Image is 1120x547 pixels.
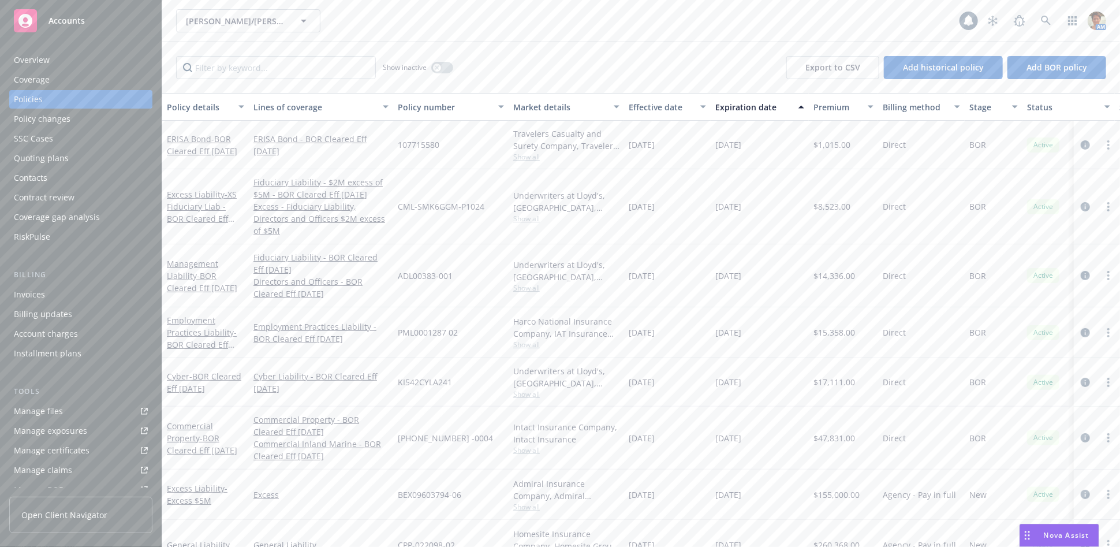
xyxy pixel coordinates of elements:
[1061,9,1084,32] a: Switch app
[1102,326,1115,340] a: more
[715,432,741,444] span: [DATE]
[1032,140,1055,150] span: Active
[9,129,152,148] a: SSC Cases
[513,340,619,349] span: Show all
[167,483,227,506] span: - Excess $5M
[9,228,152,246] a: RiskPulse
[9,110,152,128] a: Policy changes
[398,432,493,444] span: [PHONE_NUMBER] -0004
[167,133,237,157] span: - BOR Cleared Eff [DATE]
[48,16,85,25] span: Accounts
[9,188,152,207] a: Contract review
[14,169,47,187] div: Contacts
[1026,62,1087,73] span: Add BOR policy
[513,283,619,293] span: Show all
[9,269,152,281] div: Billing
[1008,9,1031,32] a: Report a Bug
[813,376,855,388] span: $17,111.00
[513,478,619,502] div: Admiral Insurance Company, Admiral Insurance Group ([PERSON_NAME] Corporation), Brown & Riding In...
[398,200,484,213] span: CML-SMK6GGM-P1024
[1007,56,1106,79] button: Add BOR policy
[513,128,619,152] div: Travelers Casualty and Surety Company, Travelers Insurance
[253,438,389,462] a: Commercial Inland Marine - BOR Cleared Eff [DATE]
[883,326,906,338] span: Direct
[1078,326,1092,340] a: circleInformation
[186,15,286,27] span: [PERSON_NAME]/[PERSON_NAME] Construction, Inc.
[883,489,956,501] span: Agency - Pay in full
[167,315,237,362] a: Employment Practices Liability
[1032,202,1055,212] span: Active
[176,56,376,79] input: Filter by keyword...
[167,189,237,236] span: - XS Fiduciary Liab - BOR Cleared Eff [DATE]
[513,421,619,445] div: Intact Insurance Company, Intact Insurance
[903,62,984,73] span: Add historical policy
[883,376,906,388] span: Direct
[167,371,241,394] span: - BOR Cleared Eff [DATE]
[1102,138,1115,152] a: more
[14,228,50,246] div: RiskPulse
[398,101,491,113] div: Policy number
[14,208,100,226] div: Coverage gap analysis
[1102,200,1115,214] a: more
[253,276,389,300] a: Directors and Officers - BOR Cleared Eff [DATE]
[809,93,878,121] button: Premium
[14,90,43,109] div: Policies
[9,481,152,499] a: Manage BORs
[711,93,809,121] button: Expiration date
[715,200,741,213] span: [DATE]
[14,149,69,168] div: Quoting plans
[1102,488,1115,501] a: more
[883,270,906,282] span: Direct
[513,445,619,455] span: Show all
[969,101,1005,113] div: Stage
[398,270,453,282] span: ADL00383-001
[253,251,389,276] a: Fiduciary Liability - BOR Cleared Eff [DATE]
[1035,9,1058,32] a: Search
[1032,377,1055,388] span: Active
[9,208,152,226] a: Coverage gap analysis
[813,139,850,151] span: $1,015.00
[715,101,792,113] div: Expiration date
[629,432,655,444] span: [DATE]
[878,93,965,121] button: Billing method
[393,93,509,121] button: Policy number
[813,326,855,338] span: $15,358.00
[253,321,389,345] a: Employment Practices Liability - BOR Cleared Eff [DATE]
[14,51,50,69] div: Overview
[167,133,237,157] a: ERISA Bond
[969,139,986,151] span: BOR
[1102,375,1115,389] a: more
[805,62,860,73] span: Export to CSV
[513,365,619,389] div: Underwriters at Lloyd's, [GEOGRAPHIC_DATA], [PERSON_NAME] of [GEOGRAPHIC_DATA], Evolve
[1022,93,1115,121] button: Status
[14,129,53,148] div: SSC Cases
[715,326,741,338] span: [DATE]
[9,169,152,187] a: Contacts
[1020,524,1035,546] div: Drag to move
[249,93,393,121] button: Lines of coverage
[9,422,152,440] span: Manage exposures
[9,325,152,343] a: Account charges
[965,93,1022,121] button: Stage
[14,110,70,128] div: Policy changes
[629,139,655,151] span: [DATE]
[9,386,152,397] div: Tools
[513,389,619,399] span: Show all
[9,149,152,168] a: Quoting plans
[176,9,320,32] button: [PERSON_NAME]/[PERSON_NAME] Construction, Inc.
[398,326,458,338] span: PML0001287 02
[1032,270,1055,281] span: Active
[1078,138,1092,152] a: circleInformation
[813,432,855,444] span: $47,831.00
[14,461,72,479] div: Manage claims
[1032,328,1055,338] span: Active
[14,285,45,304] div: Invoices
[253,133,389,157] a: ERISA Bond - BOR Cleared Eff [DATE]
[715,139,741,151] span: [DATE]
[167,327,237,362] span: - BOR Cleared Eff [DATE]
[629,489,655,501] span: [DATE]
[253,176,389,200] a: Fiduciary Liability - $2M excess of $5M - BOR Cleared Eff [DATE]
[1078,488,1092,501] a: circleInformation
[1032,489,1055,500] span: Active
[1088,12,1106,30] img: photo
